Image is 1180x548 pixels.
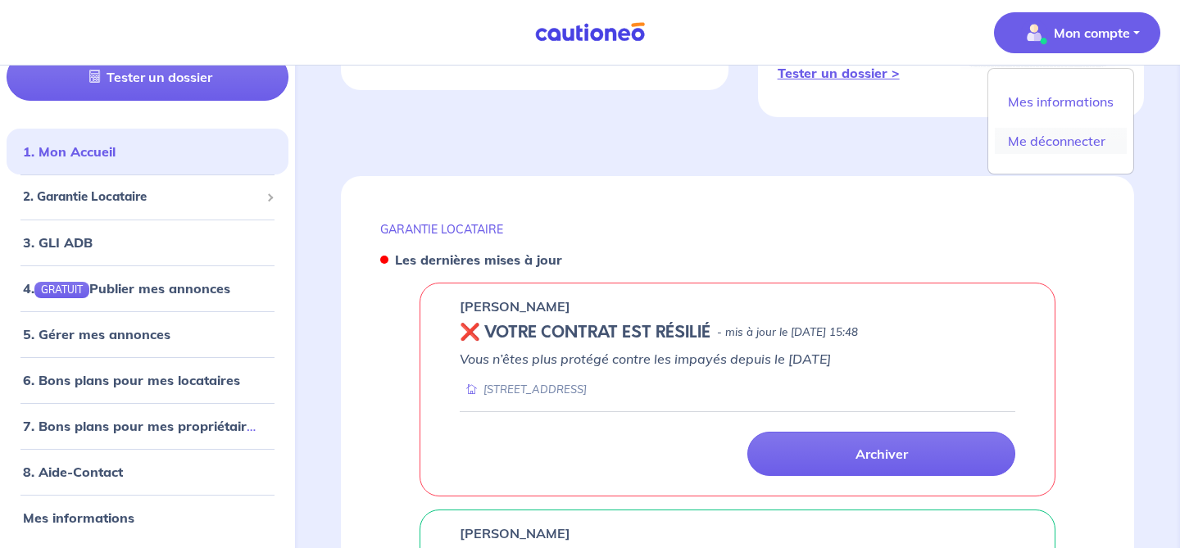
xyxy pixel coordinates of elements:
div: Mes informations [7,501,288,534]
div: 7. Bons plans pour mes propriétaires [7,410,288,442]
a: Me déconnecter [995,128,1127,154]
div: 3. GLI ADB [7,226,288,259]
a: 6. Bons plans pour mes locataires [23,372,240,388]
div: 8. Aide-Contact [7,455,288,488]
strong: Les dernières mises à jour [395,251,562,268]
p: Vous n’êtes plus protégé contre les impayés depuis le [DATE] [460,349,1015,369]
img: illu_account_valid_menu.svg [1021,20,1047,46]
img: Cautioneo [529,22,651,43]
a: 7. Bons plans pour mes propriétaires [23,418,261,434]
a: 3. GLI ADB [23,234,93,251]
span: 2. Garantie Locataire [23,188,260,206]
div: state: REVOKED, Context: , [460,323,1015,342]
a: Mes informations [23,510,134,526]
div: [STREET_ADDRESS] [460,382,587,397]
div: 6. Bons plans pour mes locataires [7,364,288,396]
p: [PERSON_NAME] [460,523,570,543]
div: 2. Garantie Locataire [7,181,288,213]
div: 1. Mon Accueil [7,135,288,168]
p: Mon compte [1054,23,1130,43]
button: illu_account_valid_menu.svgMon compte [994,12,1160,53]
a: Archiver [747,432,1015,476]
div: 5. Gérer mes annonces [7,318,288,351]
p: Archiver [855,446,908,462]
a: Tester un dossier [7,53,288,101]
p: GARANTIE LOCATAIRE [380,222,1095,237]
a: 5. Gérer mes annonces [23,326,170,342]
a: Mes informations [995,88,1127,115]
div: illu_account_valid_menu.svgMon compte [987,68,1134,174]
a: Tester un dossier > [778,65,900,81]
p: - mis à jour le [DATE] 15:48 [717,324,858,341]
a: 8. Aide-Contact [23,464,123,480]
p: [PERSON_NAME] [460,297,570,316]
div: 4.GRATUITPublier mes annonces [7,272,288,305]
a: 4.GRATUITPublier mes annonces [23,280,230,297]
h5: ❌ VOTRE CONTRAT EST RÉSILIÉ [460,323,710,342]
a: 1. Mon Accueil [23,143,116,160]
